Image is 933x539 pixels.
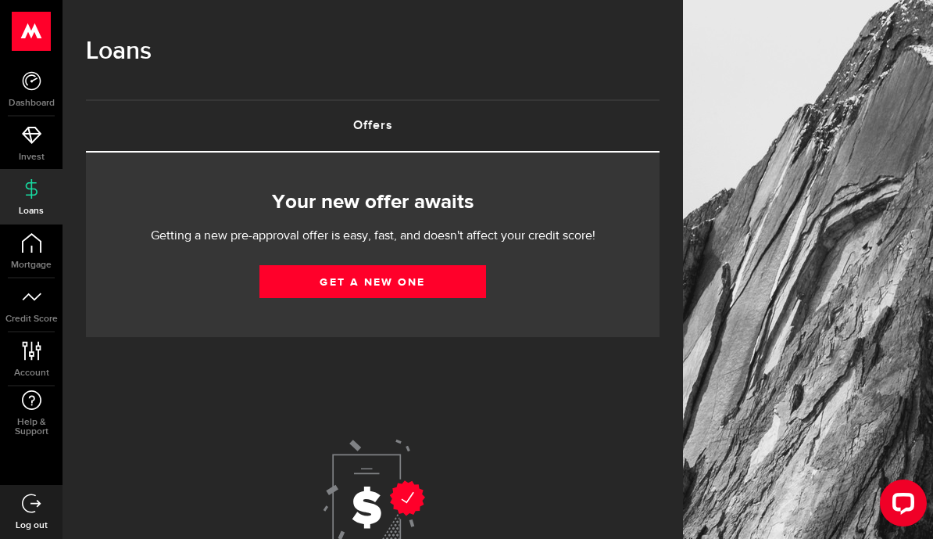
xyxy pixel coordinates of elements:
p: Getting a new pre-approval offer is easy, fast, and doesn't affect your credit score! [109,227,636,246]
ul: Tabs Navigation [86,99,660,153]
iframe: LiveChat chat widget [867,473,933,539]
a: Get a new one [259,265,486,298]
h2: Your new offer awaits [109,186,636,219]
h1: Loans [86,31,660,72]
a: Offers [86,101,660,151]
